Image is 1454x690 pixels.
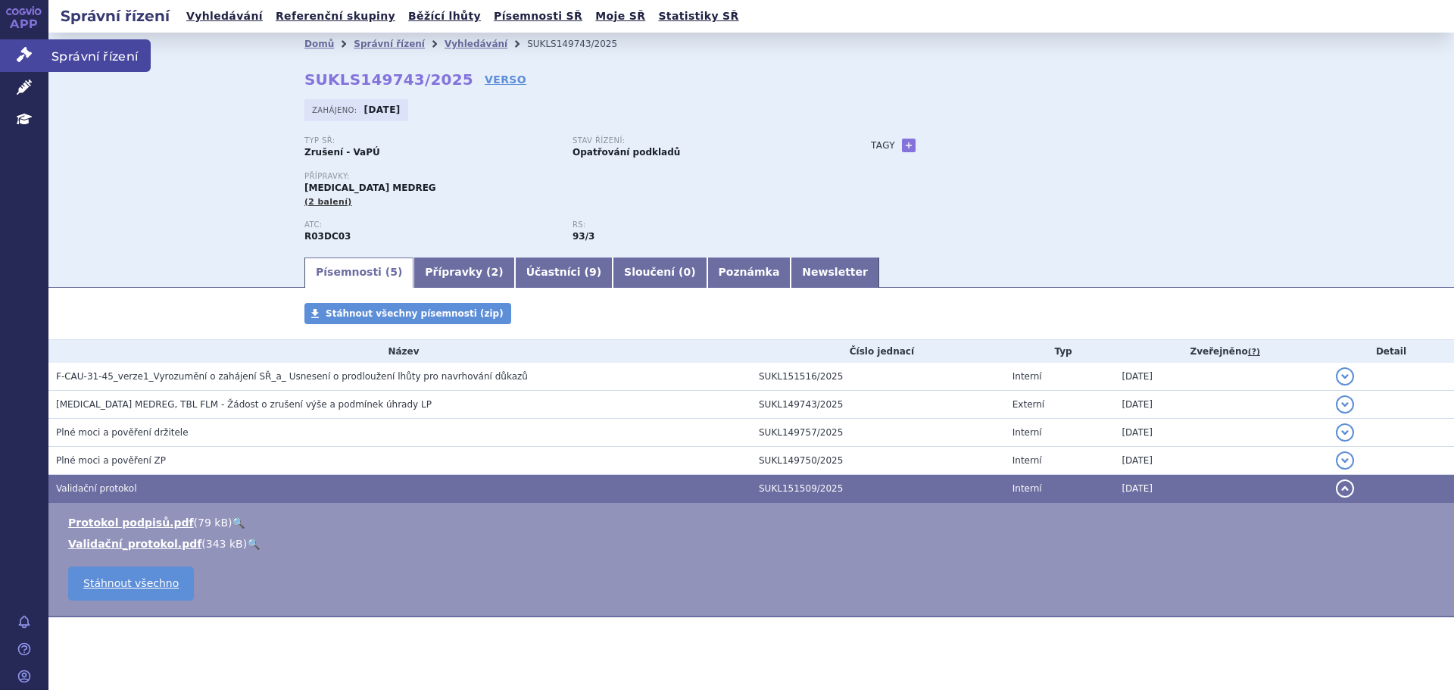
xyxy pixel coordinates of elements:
[304,147,380,158] strong: Zrušení - VaPÚ
[613,258,707,288] a: Sloučení (0)
[304,303,511,324] a: Stáhnout všechny písemnosti (zip)
[68,536,1439,551] li: ( )
[1114,340,1328,363] th: Zveřejněno
[683,266,691,278] span: 0
[489,6,587,27] a: Písemnosti SŘ
[527,33,637,55] li: SUKLS149743/2025
[364,105,401,115] strong: [DATE]
[751,447,1005,475] td: SUKL149750/2025
[751,419,1005,447] td: SUKL149757/2025
[654,6,743,27] a: Statistiky SŘ
[1336,479,1354,498] button: detail
[573,231,594,242] strong: preventivní antiastmatika, antileukotrieny, p.o.
[573,220,825,229] p: RS:
[68,567,194,601] a: Stáhnout všechno
[304,197,352,207] span: (2 balení)
[751,391,1005,419] td: SUKL149743/2025
[304,183,436,193] span: [MEDICAL_DATA] MEDREG
[56,483,137,494] span: Validační protokol
[68,517,194,529] a: Protokol podpisů.pdf
[68,538,201,550] a: Validační_protokol.pdf
[56,371,528,382] span: F-CAU-31-45_verze1_Vyrozumění o zahájení SŘ_a_ Usnesení o prodloužení lhůty pro navrhování důkazů
[485,72,526,87] a: VERSO
[491,266,499,278] span: 2
[589,266,597,278] span: 9
[271,6,400,27] a: Referenční skupiny
[751,363,1005,391] td: SUKL151516/2025
[232,517,245,529] a: 🔍
[304,231,351,242] strong: MONTELUKAST
[182,6,267,27] a: Vyhledávání
[56,427,189,438] span: Plné moci a pověření držitele
[1012,427,1042,438] span: Interní
[404,6,485,27] a: Běžící lhůty
[326,308,504,319] span: Stáhnout všechny písemnosti (zip)
[413,258,514,288] a: Přípravky (2)
[304,172,841,181] p: Přípravky:
[445,39,507,49] a: Vyhledávání
[48,5,182,27] h2: Správní řízení
[48,340,751,363] th: Název
[56,455,166,466] span: Plné moci a pověření ZP
[48,39,151,71] span: Správní řízení
[1114,363,1328,391] td: [DATE]
[304,220,557,229] p: ATC:
[1114,391,1328,419] td: [DATE]
[304,258,413,288] a: Písemnosti (5)
[1336,395,1354,414] button: detail
[206,538,243,550] span: 343 kB
[390,266,398,278] span: 5
[304,136,557,145] p: Typ SŘ:
[1114,475,1328,503] td: [DATE]
[198,517,228,529] span: 79 kB
[871,136,895,155] h3: Tagy
[751,475,1005,503] td: SUKL151509/2025
[1114,447,1328,475] td: [DATE]
[1005,340,1115,363] th: Typ
[1012,399,1044,410] span: Externí
[515,258,613,288] a: Účastníci (9)
[707,258,791,288] a: Poznámka
[304,39,334,49] a: Domů
[1114,419,1328,447] td: [DATE]
[1336,367,1354,386] button: detail
[312,104,360,116] span: Zahájeno:
[1336,423,1354,442] button: detail
[68,515,1439,530] li: ( )
[791,258,879,288] a: Newsletter
[56,399,432,410] span: MONTELUKAST MEDREG, TBL FLM - Žádost o zrušení výše a podmínek úhrady LP
[751,340,1005,363] th: Číslo jednací
[1012,483,1042,494] span: Interní
[1012,371,1042,382] span: Interní
[1336,451,1354,470] button: detail
[591,6,650,27] a: Moje SŘ
[304,70,473,89] strong: SUKLS149743/2025
[1248,347,1260,357] abbr: (?)
[354,39,425,49] a: Správní řízení
[247,538,260,550] a: 🔍
[1328,340,1454,363] th: Detail
[902,139,916,152] a: +
[1012,455,1042,466] span: Interní
[573,136,825,145] p: Stav řízení:
[573,147,680,158] strong: Opatřování podkladů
